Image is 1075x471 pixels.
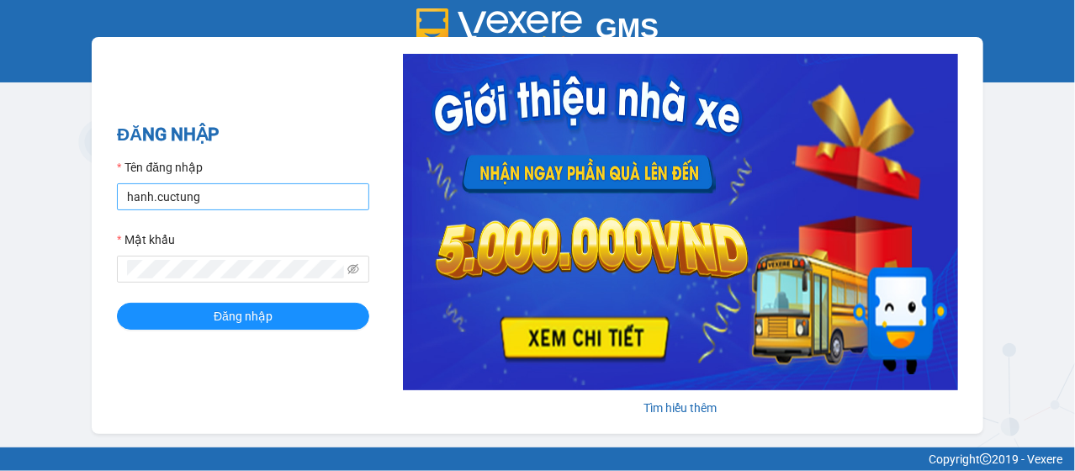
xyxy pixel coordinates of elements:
[347,263,359,275] span: eye-invisible
[403,399,958,417] div: Tìm hiểu thêm
[117,158,203,177] label: Tên đăng nhập
[596,13,659,44] span: GMS
[117,230,175,249] label: Mật khẩu
[117,121,369,149] h2: ĐĂNG NHẬP
[13,450,1062,468] div: Copyright 2019 - Vexere
[117,183,369,210] input: Tên đăng nhập
[214,307,273,325] span: Đăng nhập
[416,8,583,45] img: logo 2
[117,303,369,330] button: Đăng nhập
[403,54,958,390] img: banner-0
[4,56,1071,74] div: Hệ thống quản lý hàng hóa
[980,453,992,465] span: copyright
[127,260,344,278] input: Mật khẩu
[416,25,659,39] a: GMS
